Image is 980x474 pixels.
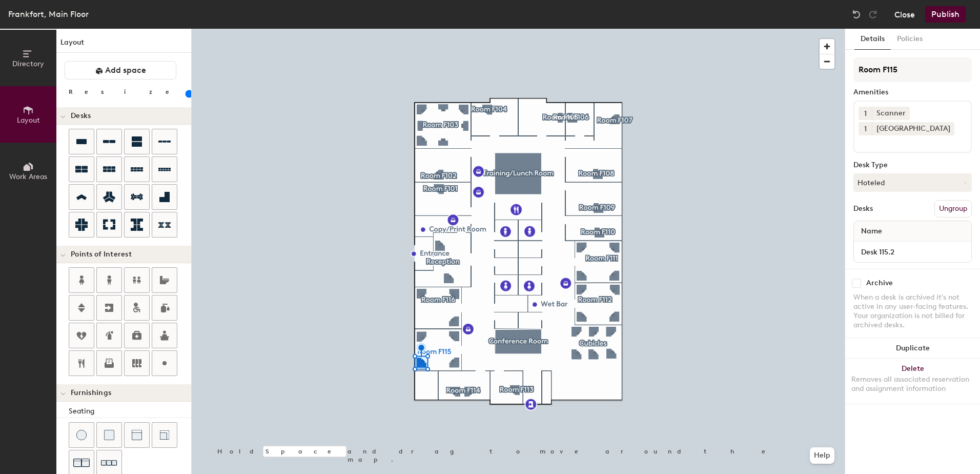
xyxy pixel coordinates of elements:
button: Add space [65,61,176,80]
span: Name [856,222,887,241]
span: Directory [12,60,44,68]
img: Couch (middle) [132,430,142,440]
span: Furnishings [71,389,111,397]
div: Frankfort, Main Floor [8,8,89,21]
div: Seating [69,406,191,417]
div: Desks [853,205,873,213]
img: Undo [851,9,862,19]
span: Desks [71,112,91,120]
button: Hoteled [853,173,972,192]
button: Couch (middle) [124,422,150,448]
div: Amenities [853,88,972,96]
div: [GEOGRAPHIC_DATA] [872,122,954,135]
h1: Layout [56,37,191,53]
img: Cushion [104,430,114,440]
button: Ungroup [934,200,972,218]
button: 1 [859,107,872,120]
button: Close [894,6,915,23]
button: Couch (corner) [152,422,177,448]
button: Stool [69,422,94,448]
span: Points of Interest [71,250,132,259]
button: Policies [891,29,929,50]
button: Duplicate [845,338,980,359]
button: 1 [859,122,872,135]
img: Stool [76,430,87,440]
button: DeleteRemoves all associated reservation and assignment information [845,359,980,404]
input: Unnamed desk [856,245,969,259]
span: Work Areas [9,172,47,181]
button: Help [810,447,834,464]
div: Scanner [872,107,910,120]
span: Layout [17,116,40,125]
span: Add space [105,65,146,75]
div: Archive [866,279,893,287]
span: 1 [864,124,867,134]
img: Redo [868,9,878,19]
img: Couch (x2) [73,455,90,471]
div: When a desk is archived it's not active in any user-facing features. Your organization is not bil... [853,293,972,330]
button: Cushion [96,422,122,448]
img: Couch (x3) [101,455,117,471]
button: Details [854,29,891,50]
span: 1 [864,108,867,119]
div: Desk Type [853,161,972,169]
img: Couch (corner) [159,430,170,440]
button: Publish [925,6,966,23]
div: Resize [69,88,182,96]
div: Removes all associated reservation and assignment information [851,375,974,393]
